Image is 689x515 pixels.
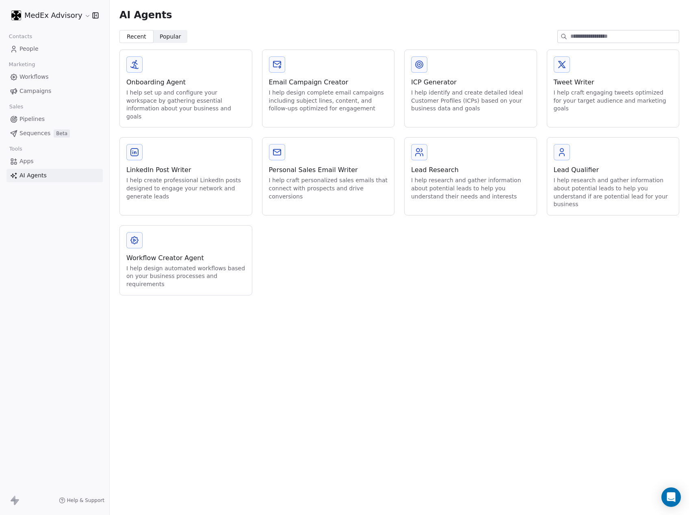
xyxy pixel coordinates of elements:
[411,78,530,87] div: ICP Generator
[554,165,673,175] div: Lead Qualifier
[67,497,104,504] span: Help & Support
[6,155,103,168] a: Apps
[126,165,245,175] div: LinkedIn Post Writer
[554,89,673,113] div: I help craft engaging tweets optimized for your target audience and marketing goals
[19,73,49,81] span: Workflows
[126,78,245,87] div: Onboarding Agent
[119,9,172,21] span: AI Agents
[126,253,245,263] div: Workflow Creator Agent
[6,101,27,113] span: Sales
[126,177,245,200] div: I help create professional LinkedIn posts designed to engage your network and generate leads
[59,497,104,504] a: Help & Support
[126,265,245,289] div: I help design automated workflows based on your business processes and requirements
[411,89,530,113] div: I help identify and create detailed Ideal Customer Profiles (ICPs) based on your business data an...
[160,32,181,41] span: Popular
[6,42,103,56] a: People
[411,165,530,175] div: Lead Research
[269,89,388,113] div: I help design complete email campaigns including subject lines, content, and follow-ups optimized...
[269,177,388,200] div: I help craft personalized sales emails that connect with prospects and drive conversions
[554,78,673,87] div: Tweet Writer
[126,89,245,121] div: I help set up and configure your workspace by gathering essential information about your business...
[6,127,103,140] a: SequencesBeta
[19,129,50,138] span: Sequences
[19,87,51,95] span: Campaigns
[411,177,530,200] div: I help research and gather information about potential leads to help you understand their needs a...
[5,30,36,43] span: Contacts
[11,11,21,20] img: MEDEX-rounded%20corners-white%20on%20black.png
[6,169,103,182] a: AI Agents
[24,10,82,21] span: MedEx Advisory
[10,9,87,22] button: MedEx Advisory
[661,487,681,507] div: Open Intercom Messenger
[19,115,45,123] span: Pipelines
[269,165,388,175] div: Personal Sales Email Writer
[5,58,39,71] span: Marketing
[19,171,47,180] span: AI Agents
[6,70,103,84] a: Workflows
[19,45,39,53] span: People
[269,78,388,87] div: Email Campaign Creator
[19,157,34,166] span: Apps
[54,129,70,138] span: Beta
[6,143,26,155] span: Tools
[6,84,103,98] a: Campaigns
[554,177,673,208] div: I help research and gather information about potential leads to help you understand if are potent...
[6,112,103,126] a: Pipelines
